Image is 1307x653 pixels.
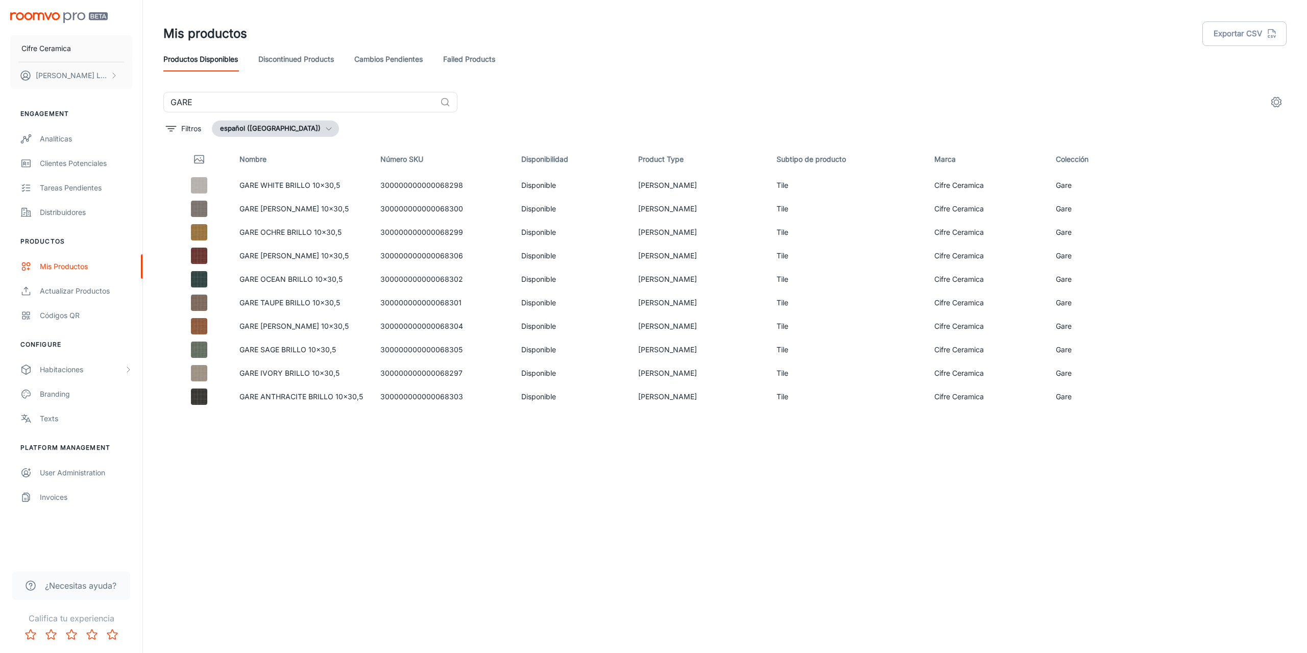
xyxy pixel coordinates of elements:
button: español ([GEOGRAPHIC_DATA]) [212,120,339,137]
td: Cifre Ceramica [926,221,1048,244]
td: Tile [768,244,927,268]
td: Gare [1048,174,1146,197]
td: 300000000000068297 [372,361,513,385]
td: Cifre Ceramica [926,174,1048,197]
button: Rate 4 star [82,624,102,645]
p: Califica tu experiencia [8,612,134,624]
th: Product Type [630,145,768,174]
td: Gare [1048,197,1146,221]
div: User Administration [40,467,132,478]
td: [PERSON_NAME] [630,221,768,244]
p: [PERSON_NAME] Llobat [36,70,108,81]
div: Clientes potenciales [40,158,132,169]
td: Disponible [513,174,630,197]
div: Invoices [40,492,132,503]
td: Cifre Ceramica [926,338,1048,361]
th: Disponibilidad [513,145,630,174]
button: Rate 2 star [41,624,61,645]
button: Rate 3 star [61,624,82,645]
span: ¿Necesitas ayuda? [45,579,116,592]
a: GARE [PERSON_NAME] 10x30,5 [239,204,349,213]
div: Tareas pendientes [40,182,132,194]
td: Disponible [513,361,630,385]
div: Texts [40,413,132,424]
th: Colección [1048,145,1146,174]
th: Subtipo de producto [768,145,927,174]
svg: Thumbnail [193,153,205,165]
td: Tile [768,268,927,291]
div: Distribuidores [40,207,132,218]
td: Tile [768,174,927,197]
td: Gare [1048,244,1146,268]
td: 300000000000068306 [372,244,513,268]
div: Analíticas [40,133,132,144]
td: Gare [1048,268,1146,291]
td: Cifre Ceramica [926,268,1048,291]
td: Disponible [513,338,630,361]
td: Tile [768,291,927,315]
td: [PERSON_NAME] [630,244,768,268]
a: GARE SAGE BRILLO 10x30,5 [239,345,336,354]
td: [PERSON_NAME] [630,338,768,361]
a: Failed Products [443,47,495,71]
a: Productos disponibles [163,47,238,71]
div: Mis productos [40,261,132,272]
a: GARE [PERSON_NAME] 10x30,5 [239,322,349,330]
td: Disponible [513,291,630,315]
td: Cifre Ceramica [926,291,1048,315]
a: GARE WHITE BRILLO 10x30,5 [239,181,340,189]
td: [PERSON_NAME] [630,291,768,315]
a: Cambios pendientes [354,47,423,71]
input: Buscar [163,92,436,112]
button: [PERSON_NAME] Llobat [10,62,132,89]
td: Gare [1048,221,1146,244]
td: Cifre Ceramica [926,361,1048,385]
p: Cifre Ceramica [21,43,71,54]
th: Número SKU [372,145,513,174]
td: [PERSON_NAME] [630,268,768,291]
td: 300000000000068302 [372,268,513,291]
button: filter [163,120,204,137]
td: [PERSON_NAME] [630,315,768,338]
td: 300000000000068304 [372,315,513,338]
a: GARE [PERSON_NAME] 10x30,5 [239,251,349,260]
td: [PERSON_NAME] [630,174,768,197]
div: Habitaciones [40,364,124,375]
td: [PERSON_NAME] [630,385,768,408]
a: GARE ANTHRACITE BRILLO 10x30,5 [239,392,363,401]
td: 300000000000068300 [372,197,513,221]
td: Tile [768,338,927,361]
td: Gare [1048,385,1146,408]
button: settings [1266,92,1287,112]
p: Filtros [181,123,201,134]
td: Tile [768,361,927,385]
td: 300000000000068299 [372,221,513,244]
button: Cifre Ceramica [10,35,132,62]
div: Actualizar productos [40,285,132,297]
td: 300000000000068301 [372,291,513,315]
td: Cifre Ceramica [926,197,1048,221]
div: Códigos QR [40,310,132,321]
td: Gare [1048,338,1146,361]
td: Disponible [513,385,630,408]
td: 300000000000068303 [372,385,513,408]
td: [PERSON_NAME] [630,197,768,221]
a: GARE IVORY BRILLO 10x30,5 [239,369,340,377]
td: Cifre Ceramica [926,244,1048,268]
div: Branding [40,389,132,400]
td: 300000000000068298 [372,174,513,197]
h1: Mis productos [163,25,247,43]
button: Rate 1 star [20,624,41,645]
a: GARE TAUPE BRILLO 10x30,5 [239,298,340,307]
img: Roomvo PRO Beta [10,12,108,23]
td: Disponible [513,315,630,338]
a: Discontinued Products [258,47,334,71]
td: Disponible [513,221,630,244]
button: Exportar CSV [1202,21,1287,46]
td: Disponible [513,268,630,291]
a: GARE OCEAN BRILLO 10x30,5 [239,275,343,283]
th: Nombre [231,145,372,174]
td: Tile [768,385,927,408]
td: Cifre Ceramica [926,315,1048,338]
td: Tile [768,315,927,338]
